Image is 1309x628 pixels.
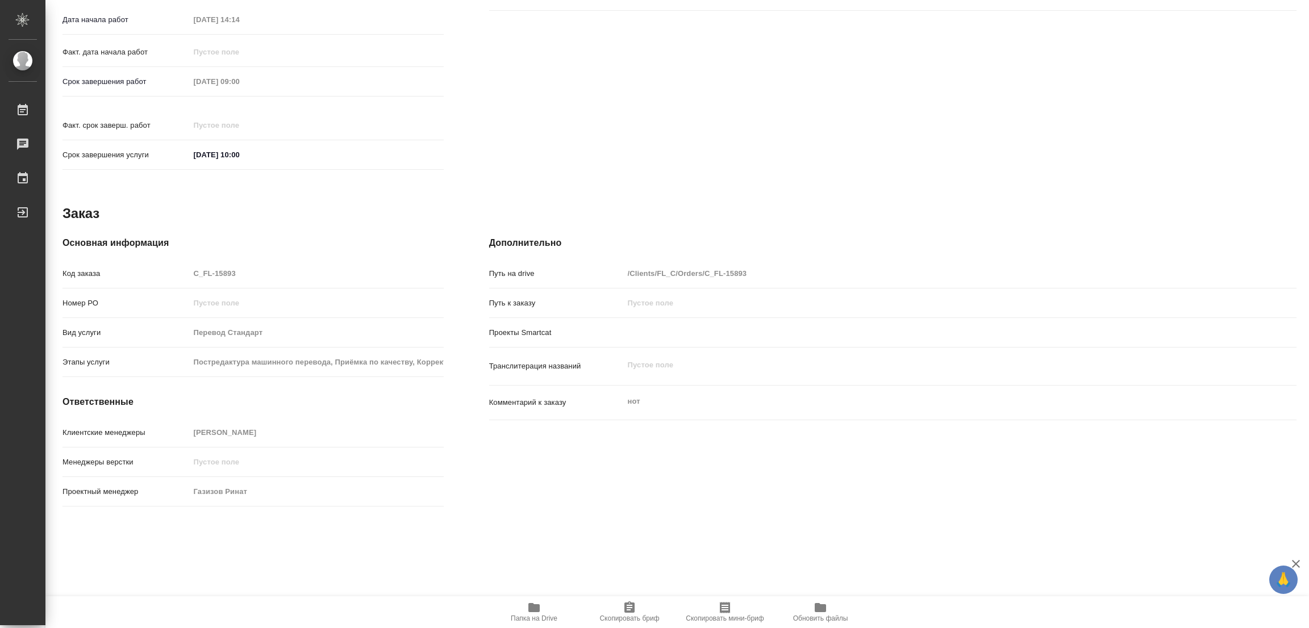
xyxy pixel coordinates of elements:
span: 🙏 [1274,568,1293,592]
input: Пустое поле [190,44,289,60]
p: Проекты Smartcat [489,327,624,338]
p: Дата начала работ [62,14,190,26]
input: Пустое поле [190,424,444,441]
p: Срок завершения работ [62,76,190,87]
input: Пустое поле [190,454,444,470]
p: Путь к заказу [489,298,624,309]
p: Срок завершения услуги [62,149,190,161]
p: Транслитерация названий [489,361,624,372]
input: Пустое поле [190,73,289,90]
span: Обновить файлы [793,614,848,622]
input: Пустое поле [624,265,1229,282]
input: Пустое поле [190,354,444,370]
input: Пустое поле [190,295,444,311]
input: Пустое поле [190,11,289,28]
button: Скопировать мини-бриф [677,596,773,628]
input: Пустое поле [190,324,444,341]
span: Скопировать мини-бриф [686,614,764,622]
span: Скопировать бриф [599,614,659,622]
p: Факт. срок заверш. работ [62,120,190,131]
textarea: нот [624,392,1229,411]
p: Комментарий к заказу [489,397,624,408]
p: Проектный менеджер [62,486,190,497]
input: Пустое поле [190,117,289,133]
input: Пустое поле [190,265,444,282]
button: Папка на Drive [486,596,582,628]
p: Клиентские менеджеры [62,427,190,438]
p: Код заказа [62,268,190,279]
h2: Заказ [62,204,99,223]
input: ✎ Введи что-нибудь [190,146,289,163]
p: Путь на drive [489,268,624,279]
p: Этапы услуги [62,357,190,368]
p: Факт. дата начала работ [62,47,190,58]
p: Номер РО [62,298,190,309]
button: Обновить файлы [773,596,868,628]
p: Менеджеры верстки [62,457,190,468]
h4: Дополнительно [489,236,1297,250]
span: Папка на Drive [511,614,557,622]
input: Пустое поле [624,295,1229,311]
input: Пустое поле [190,483,444,500]
h4: Ответственные [62,395,444,409]
h4: Основная информация [62,236,444,250]
button: Скопировать бриф [582,596,677,628]
button: 🙏 [1269,566,1298,594]
p: Вид услуги [62,327,190,338]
